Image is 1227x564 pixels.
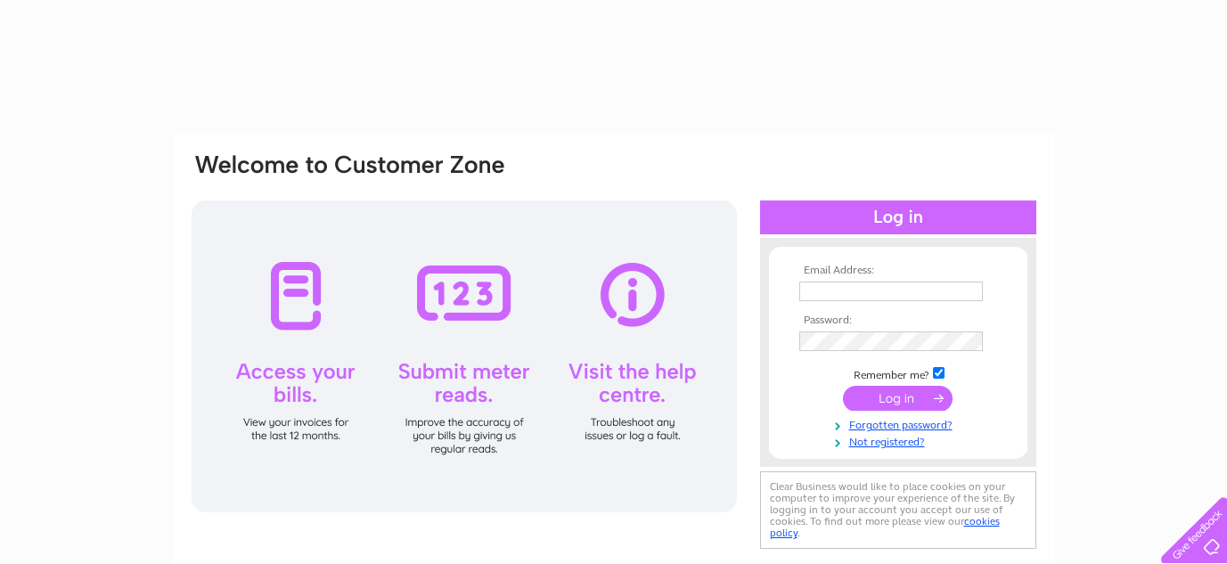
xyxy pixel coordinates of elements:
a: Not registered? [799,432,1002,449]
div: Clear Business would like to place cookies on your computer to improve your experience of the sit... [760,471,1036,549]
th: Password: [795,315,1002,327]
a: Forgotten password? [799,415,1002,432]
a: cookies policy [770,515,1000,539]
td: Remember me? [795,364,1002,382]
input: Submit [843,386,953,411]
th: Email Address: [795,265,1002,277]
